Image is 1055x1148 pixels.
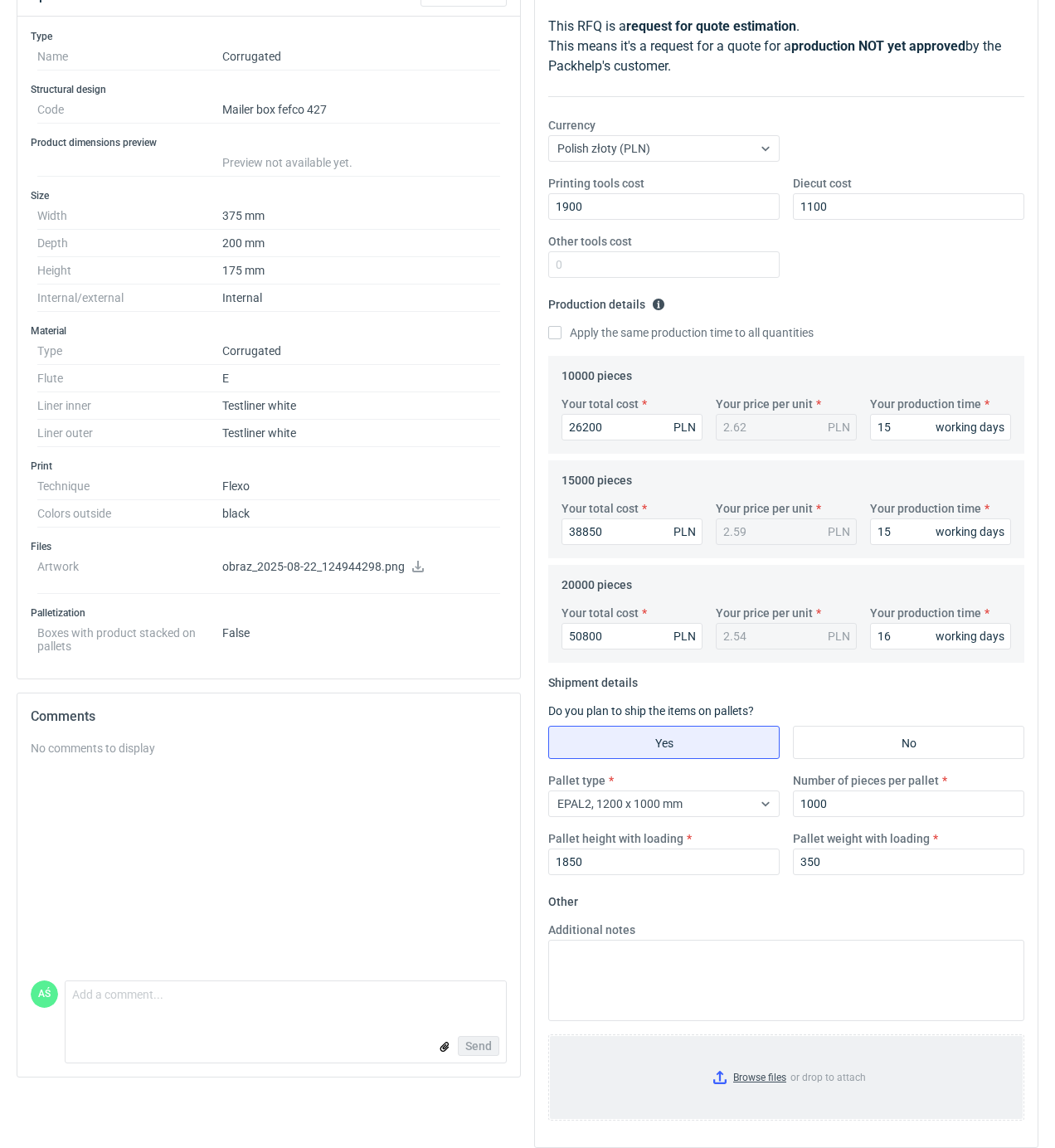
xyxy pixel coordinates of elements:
[548,193,780,220] input: 0
[548,324,814,341] label: Apply the same production time to all quantities
[222,285,500,312] dd: Internal
[548,922,635,938] label: Additional notes
[222,202,500,230] dd: 375 mm
[222,560,500,575] p: obraz_2025-08-22_124944298.png
[37,392,222,420] dt: Liner inner
[31,30,507,43] h3: Type
[793,830,930,847] label: Pallet weight with loading
[31,980,58,1008] div: Adrian Świerżewski
[31,189,507,202] h3: Size
[37,365,222,392] dt: Flute
[31,707,507,727] h2: Comments
[828,523,850,540] div: PLN
[793,175,852,192] label: Diecut cost
[793,726,1024,759] label: No
[37,338,222,365] dt: Type
[37,473,222,500] dt: Technique
[37,553,222,594] dt: Artwork
[828,628,850,645] div: PLN
[716,500,813,517] label: Your price per unit
[562,572,632,591] legend: 20000 pieces
[548,233,632,250] label: Other tools cost
[31,83,507,96] h3: Structural design
[548,888,578,908] legend: Other
[548,251,780,278] input: 0
[222,96,500,124] dd: Mailer box fefco 427
[936,628,1004,645] div: working days
[626,18,796,34] strong: request for quote estimation
[793,772,939,789] label: Number of pieces per pallet
[222,620,500,653] dd: False
[465,1040,492,1052] span: Send
[31,606,507,620] h3: Palletization
[31,460,507,473] h3: Print
[37,500,222,528] dt: Colors outside
[548,830,683,847] label: Pallet height with loading
[31,136,507,149] h3: Product dimensions preview
[548,772,605,789] label: Pallet type
[673,419,696,435] div: PLN
[222,500,500,528] dd: black
[548,726,780,759] label: Yes
[222,473,500,500] dd: Flexo
[458,1036,499,1056] button: Send
[828,419,850,435] div: PLN
[548,291,665,311] legend: Production details
[791,38,965,54] strong: production NOT yet approved
[870,605,981,621] label: Your production time
[870,396,981,412] label: Your production time
[31,540,507,553] h3: Files
[870,414,1011,440] input: 0
[548,669,638,689] legend: Shipment details
[548,175,644,192] label: Printing tools cost
[548,17,1024,76] p: This RFQ is a . This means it's a request for a quote for a by the Packhelp's customer.
[222,257,500,285] dd: 175 mm
[562,500,639,517] label: Your total cost
[793,849,1024,875] input: 0
[549,1035,1023,1120] label: or drop to attach
[936,523,1004,540] div: working days
[548,117,596,134] label: Currency
[870,623,1011,649] input: 0
[793,193,1024,220] input: 0
[222,230,500,257] dd: 200 mm
[793,790,1024,817] input: 0
[222,338,500,365] dd: Corrugated
[870,518,1011,545] input: 0
[37,620,222,653] dt: Boxes with product stacked on pallets
[37,96,222,124] dt: Code
[222,156,352,169] span: Preview not available yet.
[673,523,696,540] div: PLN
[37,257,222,285] dt: Height
[37,202,222,230] dt: Width
[31,980,58,1008] figcaption: AŚ
[562,362,632,382] legend: 10000 pieces
[673,628,696,645] div: PLN
[562,518,703,545] input: 0
[562,467,632,487] legend: 15000 pieces
[936,419,1004,435] div: working days
[562,623,703,649] input: 0
[37,230,222,257] dt: Depth
[222,43,500,71] dd: Corrugated
[548,704,754,717] label: Do you plan to ship the items on pallets?
[222,392,500,420] dd: Testliner white
[557,797,683,810] span: EPAL2, 1200 x 1000 mm
[870,500,981,517] label: Your production time
[37,43,222,71] dt: Name
[222,420,500,447] dd: Testliner white
[716,396,813,412] label: Your price per unit
[716,605,813,621] label: Your price per unit
[548,849,780,875] input: 0
[562,396,639,412] label: Your total cost
[31,324,507,338] h3: Material
[562,414,703,440] input: 0
[557,142,650,155] span: Polish złoty (PLN)
[562,605,639,621] label: Your total cost
[37,420,222,447] dt: Liner outer
[222,365,500,392] dd: E
[31,740,507,756] div: No comments to display
[37,285,222,312] dt: Internal/external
